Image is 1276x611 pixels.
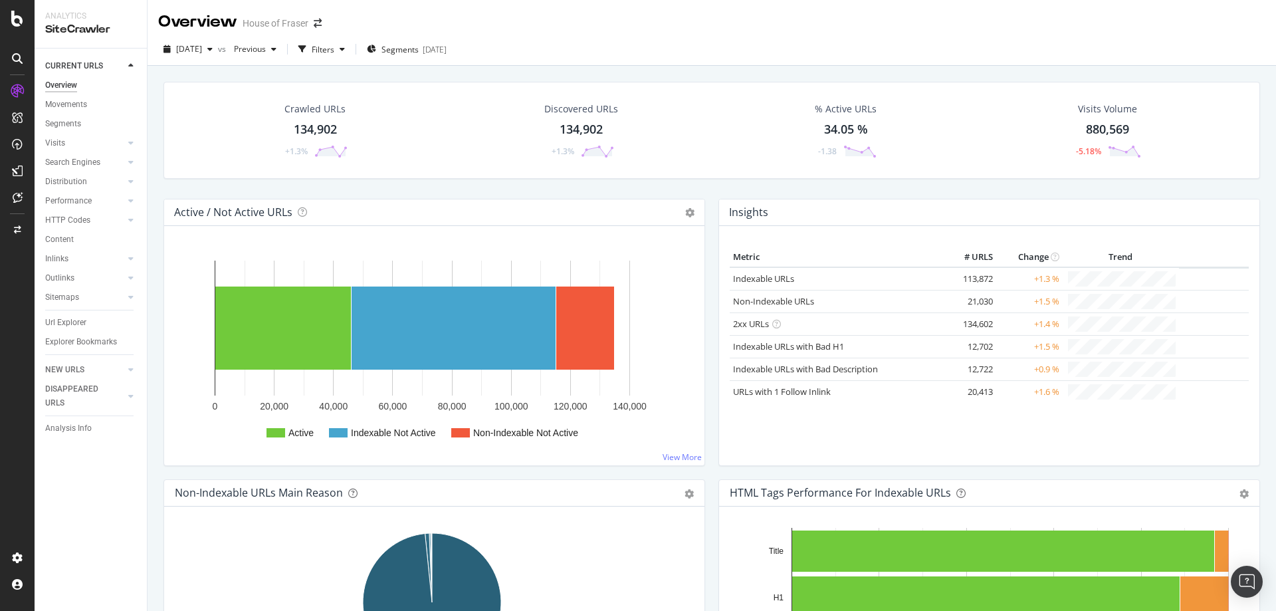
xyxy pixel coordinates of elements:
[996,312,1063,335] td: +1.4 %
[45,422,138,435] a: Analysis Info
[45,117,138,131] a: Segments
[45,98,138,112] a: Movements
[45,316,86,330] div: Url Explorer
[943,267,996,291] td: 113,872
[996,335,1063,358] td: +1.5 %
[45,136,124,150] a: Visits
[730,247,943,267] th: Metric
[45,271,124,285] a: Outlinks
[996,247,1063,267] th: Change
[996,358,1063,380] td: +0.9 %
[288,428,314,438] text: Active
[45,422,92,435] div: Analysis Info
[314,19,322,28] div: arrow-right-arrow-left
[685,208,694,217] i: Options
[1078,102,1137,116] div: Visits Volume
[45,213,124,227] a: HTTP Codes
[285,146,308,157] div: +1.3%
[260,401,288,412] text: 20,000
[284,102,346,116] div: Crawled URLs
[381,44,419,55] span: Segments
[943,335,996,358] td: 12,702
[45,78,77,92] div: Overview
[730,486,951,499] div: HTML Tags Performance for Indexable URLs
[45,213,90,227] div: HTTP Codes
[45,316,138,330] a: Url Explorer
[158,11,237,33] div: Overview
[45,59,124,73] a: CURRENT URLS
[943,290,996,312] td: 21,030
[733,273,794,285] a: Indexable URLs
[45,98,87,112] div: Movements
[379,401,407,412] text: 60,000
[733,295,814,307] a: Non-Indexable URLs
[213,401,218,412] text: 0
[45,363,84,377] div: NEW URLS
[552,146,574,157] div: +1.3%
[45,382,124,410] a: DISAPPEARED URLS
[158,39,218,60] button: [DATE]
[544,102,618,116] div: Discovered URLs
[1231,566,1263,598] div: Open Intercom Messenger
[560,121,603,138] div: 134,902
[45,117,81,131] div: Segments
[45,11,136,22] div: Analytics
[312,44,334,55] div: Filters
[45,175,87,189] div: Distribution
[319,401,348,412] text: 40,000
[943,358,996,380] td: 12,722
[943,247,996,267] th: # URLS
[218,43,229,55] span: vs
[45,271,74,285] div: Outlinks
[733,363,878,375] a: Indexable URLs with Bad Description
[729,203,768,221] h4: Insights
[45,175,124,189] a: Distribution
[45,136,65,150] div: Visits
[815,102,877,116] div: % Active URLs
[733,340,844,352] a: Indexable URLs with Bad H1
[45,194,124,208] a: Performance
[45,291,124,305] a: Sitemaps
[1086,121,1129,138] div: 880,569
[494,401,528,412] text: 100,000
[174,203,292,221] h4: Active / Not Active URLs
[45,78,138,92] a: Overview
[996,267,1063,291] td: +1.3 %
[45,156,124,170] a: Search Engines
[362,39,452,60] button: Segments[DATE]
[774,593,784,602] text: H1
[733,318,769,330] a: 2xx URLs
[45,194,92,208] div: Performance
[175,486,343,499] div: Non-Indexable URLs Main Reason
[293,39,350,60] button: Filters
[45,22,136,37] div: SiteCrawler
[45,335,117,349] div: Explorer Bookmarks
[423,44,447,55] div: [DATE]
[229,43,266,55] span: Previous
[1063,247,1179,267] th: Trend
[45,252,68,266] div: Inlinks
[769,547,784,556] text: Title
[45,156,100,170] div: Search Engines
[438,401,467,412] text: 80,000
[824,121,868,138] div: 34.05 %
[818,146,837,157] div: -1.38
[175,247,694,455] svg: A chart.
[45,363,124,377] a: NEW URLS
[473,428,578,438] text: Non-Indexable Not Active
[45,233,138,247] a: Content
[1076,146,1101,157] div: -5.18%
[1239,489,1249,499] div: gear
[613,401,647,412] text: 140,000
[663,451,702,463] a: View More
[996,290,1063,312] td: +1.5 %
[45,59,103,73] div: CURRENT URLS
[733,386,831,398] a: URLs with 1 Follow Inlink
[351,428,436,438] text: Indexable Not Active
[45,291,79,305] div: Sitemaps
[243,17,308,30] div: House of Fraser
[45,335,138,349] a: Explorer Bookmarks
[229,39,282,60] button: Previous
[45,233,74,247] div: Content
